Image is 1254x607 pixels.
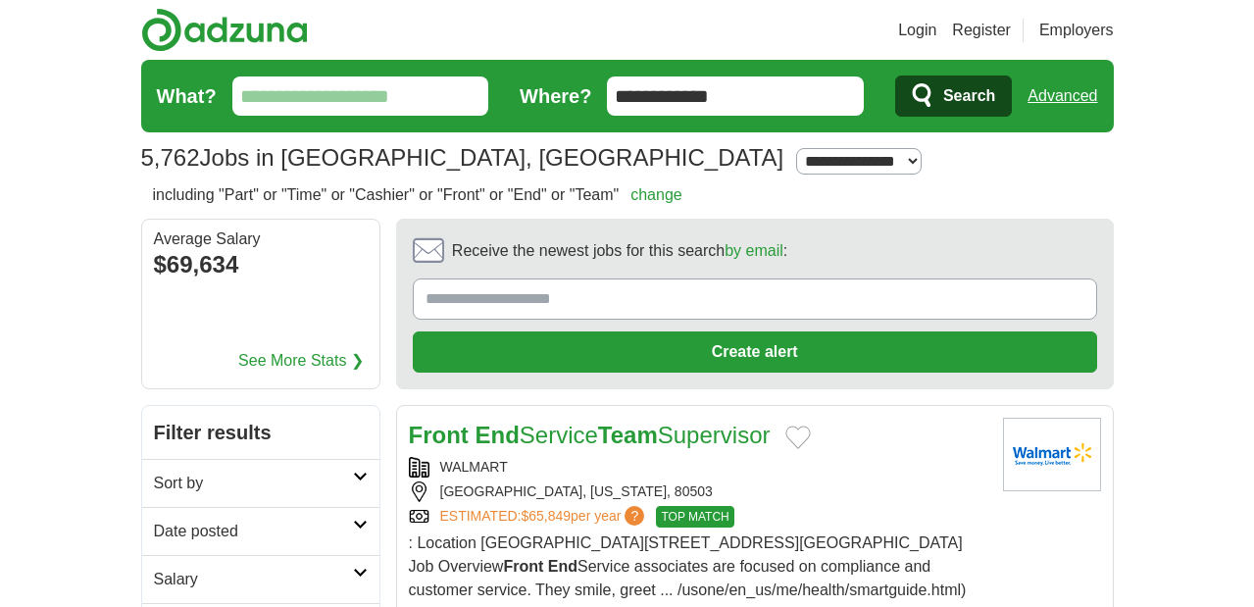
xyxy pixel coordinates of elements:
[475,422,519,448] strong: End
[154,247,368,282] div: $69,634
[440,459,508,475] a: WALMART
[548,558,577,575] strong: End
[142,507,379,555] a: Date posted
[521,508,571,524] span: $65,849
[598,422,658,448] strong: Team
[154,472,353,495] h2: Sort by
[656,506,733,528] span: TOP MATCH
[142,406,379,459] h2: Filter results
[898,19,936,42] a: Login
[141,8,308,52] img: Adzuna logo
[785,426,811,449] button: Add to favorite jobs
[141,140,200,176] span: 5,762
[452,239,787,263] span: Receive the newest jobs for this search :
[141,144,784,171] h1: Jobs in [GEOGRAPHIC_DATA], [GEOGRAPHIC_DATA]
[157,81,217,111] label: What?
[409,481,987,502] div: [GEOGRAPHIC_DATA], [US_STATE], 80503
[1028,76,1097,116] a: Advanced
[503,558,543,575] strong: Front
[943,76,995,116] span: Search
[409,422,771,448] a: Front EndServiceTeamSupervisor
[1003,418,1101,491] img: Walmart logo
[142,459,379,507] a: Sort by
[409,422,469,448] strong: Front
[725,242,783,259] a: by email
[630,186,682,203] a: change
[895,76,1012,117] button: Search
[154,520,353,543] h2: Date posted
[1039,19,1114,42] a: Employers
[952,19,1011,42] a: Register
[625,506,644,526] span: ?
[153,183,682,207] h2: including "Part" or "Time" or "Cashier" or "Front" or "End" or "Team"
[440,506,649,528] a: ESTIMATED:$65,849per year?
[238,349,364,373] a: See More Stats ❯
[413,331,1097,373] button: Create alert
[520,81,591,111] label: Where?
[154,568,353,591] h2: Salary
[154,231,368,247] div: Average Salary
[142,555,379,603] a: Salary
